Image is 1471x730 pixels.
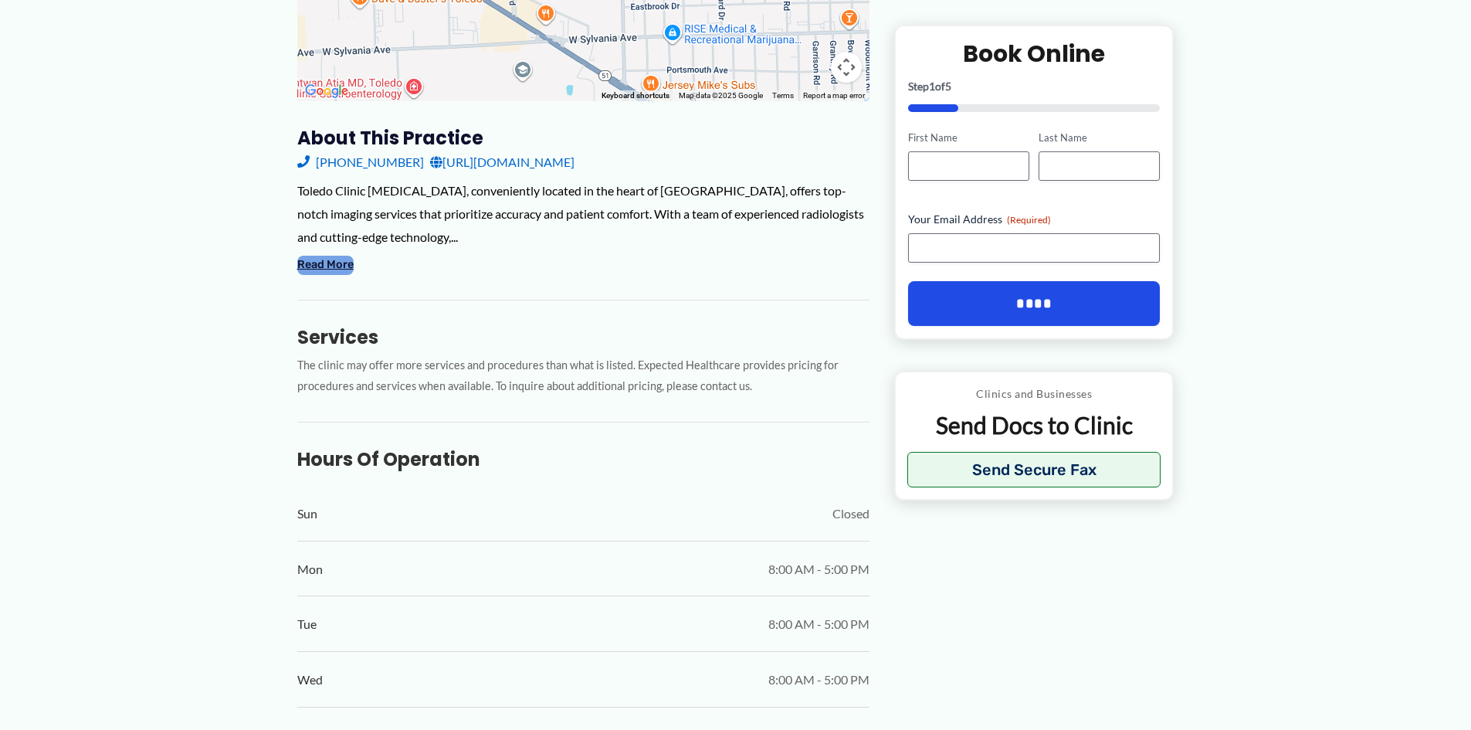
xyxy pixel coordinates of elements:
[297,126,869,150] h3: About this practice
[297,256,354,274] button: Read More
[803,91,865,100] a: Report a map error
[679,91,763,100] span: Map data ©2025 Google
[908,81,1161,92] p: Step of
[768,558,869,581] span: 8:00 AM - 5:00 PM
[301,81,352,101] img: Google
[768,613,869,636] span: 8:00 AM - 5:00 PM
[297,613,317,636] span: Tue
[907,384,1161,404] p: Clinics and Businesses
[301,81,352,101] a: Open this area in Google Maps (opens a new window)
[929,80,935,93] span: 1
[772,91,794,100] a: Terms (opens in new tab)
[297,502,317,525] span: Sun
[907,452,1161,487] button: Send Secure Fax
[1007,214,1051,226] span: (Required)
[908,212,1161,227] label: Your Email Address
[907,410,1161,440] p: Send Docs to Clinic
[768,668,869,691] span: 8:00 AM - 5:00 PM
[430,151,575,174] a: [URL][DOMAIN_NAME]
[908,39,1161,69] h2: Book Online
[297,447,869,471] h3: Hours of Operation
[1039,131,1160,145] label: Last Name
[945,80,951,93] span: 5
[297,558,323,581] span: Mon
[831,52,862,83] button: Map camera controls
[297,668,323,691] span: Wed
[832,502,869,525] span: Closed
[297,151,424,174] a: [PHONE_NUMBER]
[297,325,869,349] h3: Services
[297,179,869,248] div: Toledo Clinic [MEDICAL_DATA], conveniently located in the heart of [GEOGRAPHIC_DATA], offers top-...
[908,131,1029,145] label: First Name
[602,90,669,101] button: Keyboard shortcuts
[297,355,869,397] p: The clinic may offer more services and procedures than what is listed. Expected Healthcare provid...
